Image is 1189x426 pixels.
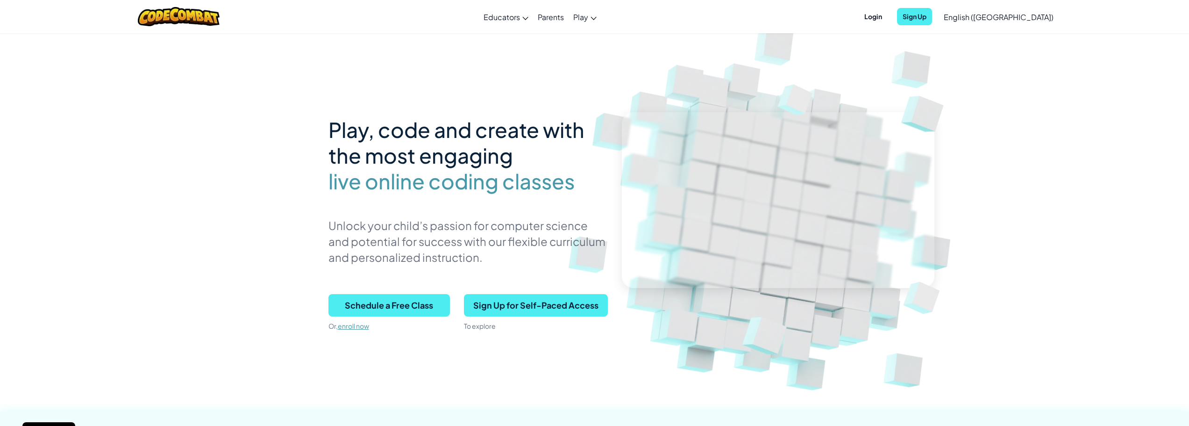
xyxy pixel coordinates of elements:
img: Overlap cubes [725,290,810,374]
button: Sign Up for Self-Paced Access [464,294,608,317]
span: Educators [484,12,520,22]
button: Sign Up [897,8,932,25]
p: Unlock your child’s passion for computer science and potential for success with our flexible curr... [328,217,608,265]
img: Overlap cubes [884,70,966,150]
span: Or, [328,322,338,330]
img: Overlap cubes [889,267,958,328]
span: To explore [464,322,496,330]
img: Overlap cubes [764,69,829,129]
span: Play [573,12,588,22]
a: English ([GEOGRAPHIC_DATA]) [939,4,1058,29]
a: Play [569,4,601,29]
button: Login [859,8,888,25]
span: English ([GEOGRAPHIC_DATA]) [944,12,1054,22]
button: Schedule a Free Class [328,294,450,317]
span: Play, code and create with the most engaging [328,116,584,168]
a: Parents [533,4,569,29]
a: enroll now [338,322,369,330]
img: CodeCombat logo [138,7,220,26]
span: live online coding classes [328,168,575,194]
a: Educators [479,4,533,29]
